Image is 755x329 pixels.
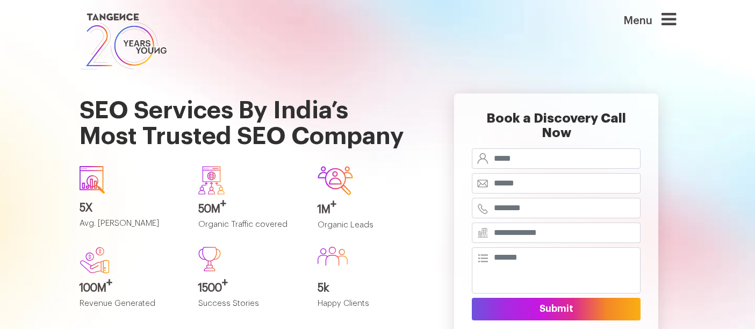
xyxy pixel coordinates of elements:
img: icon1.svg [80,166,105,194]
sup: + [330,199,336,210]
img: Group%20586.svg [318,247,348,266]
p: Avg. [PERSON_NAME] [80,219,183,237]
button: Submit [472,298,641,320]
img: Path%20473.svg [198,247,221,271]
p: Success Stories [198,299,301,317]
p: Organic Leads [318,221,421,239]
img: Group-642.svg [318,166,353,195]
p: Organic Traffic covered [198,220,301,238]
img: Group-640.svg [198,166,225,194]
h3: 1M [318,204,421,216]
h3: 100M [80,282,183,294]
h2: Book a Discovery Call Now [472,111,641,148]
h3: 5X [80,202,183,214]
p: Happy Clients [318,299,421,317]
sup: + [222,277,228,288]
img: logo SVG [80,11,168,72]
img: new.svg [80,247,110,274]
h1: SEO Services By India’s Most Trusted SEO Company [80,72,421,158]
sup: + [106,277,112,288]
h3: 1500 [198,282,301,294]
sup: + [220,198,226,209]
h3: 50M [198,203,301,215]
h3: 5k [318,282,421,294]
p: Revenue Generated [80,299,183,317]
